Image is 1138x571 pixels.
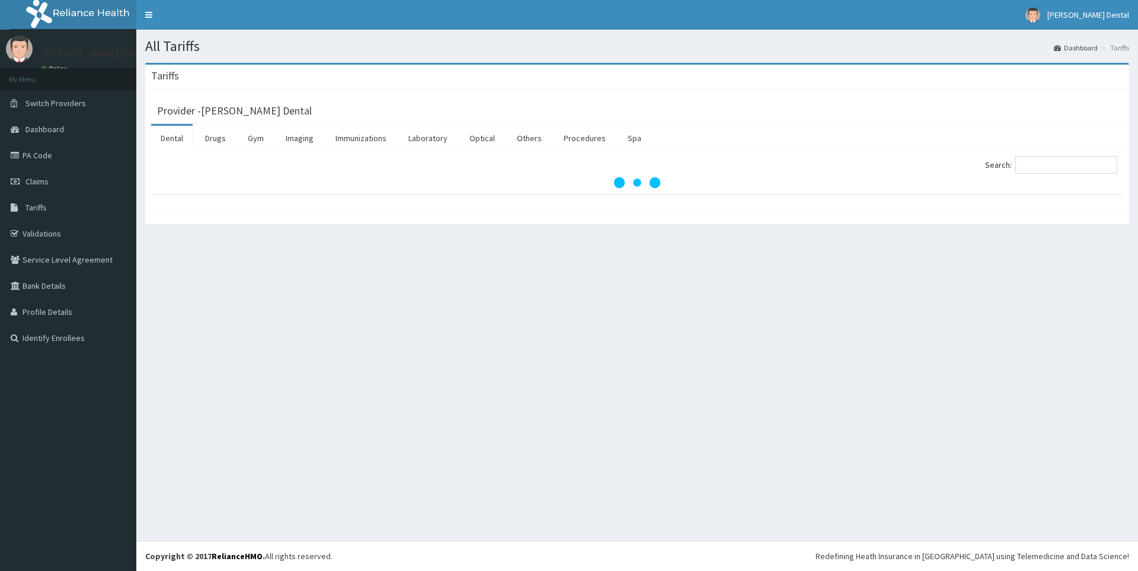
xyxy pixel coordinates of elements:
[326,126,396,151] a: Immunizations
[25,202,47,213] span: Tariffs
[816,550,1129,562] div: Redefining Heath Insurance in [GEOGRAPHIC_DATA] using Telemedicine and Data Science!
[136,541,1138,571] footer: All rights reserved.
[151,71,179,81] h3: Tariffs
[460,126,504,151] a: Optical
[151,126,193,151] a: Dental
[41,65,70,73] a: Online
[145,551,265,562] strong: Copyright © 2017 .
[6,36,33,62] img: User Image
[618,126,651,151] a: Spa
[1099,43,1129,53] li: Tariffs
[25,124,64,135] span: Dashboard
[212,551,263,562] a: RelianceHMO
[157,106,312,116] h3: Provider - [PERSON_NAME] Dental
[507,126,551,151] a: Others
[613,159,661,206] svg: audio-loading
[1047,9,1129,20] span: [PERSON_NAME] Dental
[1025,8,1040,23] img: User Image
[985,156,1117,174] label: Search:
[276,126,323,151] a: Imaging
[196,126,235,151] a: Drugs
[238,126,273,151] a: Gym
[1054,43,1098,53] a: Dashboard
[399,126,457,151] a: Laboratory
[25,176,49,187] span: Claims
[1015,156,1117,174] input: Search:
[41,48,153,59] p: [PERSON_NAME] Dental
[25,98,86,109] span: Switch Providers
[145,39,1129,54] h1: All Tariffs
[554,126,615,151] a: Procedures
